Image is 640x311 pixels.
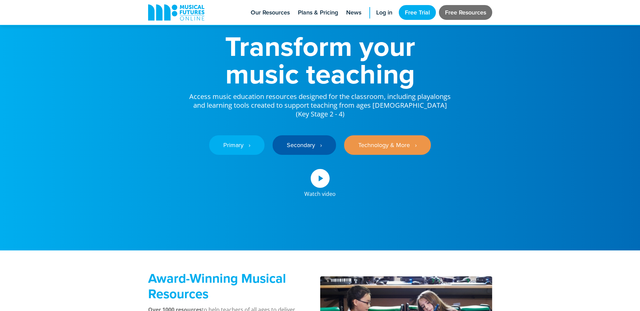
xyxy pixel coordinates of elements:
[344,135,431,155] a: Technology & More ‎‏‏‎ ‎ ›
[304,188,336,197] div: Watch video
[209,135,265,155] a: Primary ‎‏‏‎ ‎ ›
[376,8,392,17] span: Log in
[399,5,436,20] a: Free Trial
[148,269,286,303] strong: Award-Winning Musical Resources
[189,32,452,88] h1: Transform your music teaching
[251,8,290,17] span: Our Resources
[439,5,492,20] a: Free Resources
[298,8,338,17] span: Plans & Pricing
[273,135,336,155] a: Secondary ‎‏‏‎ ‎ ›
[346,8,361,17] span: News
[189,88,452,118] p: Access music education resources designed for the classroom, including playalongs and learning to...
